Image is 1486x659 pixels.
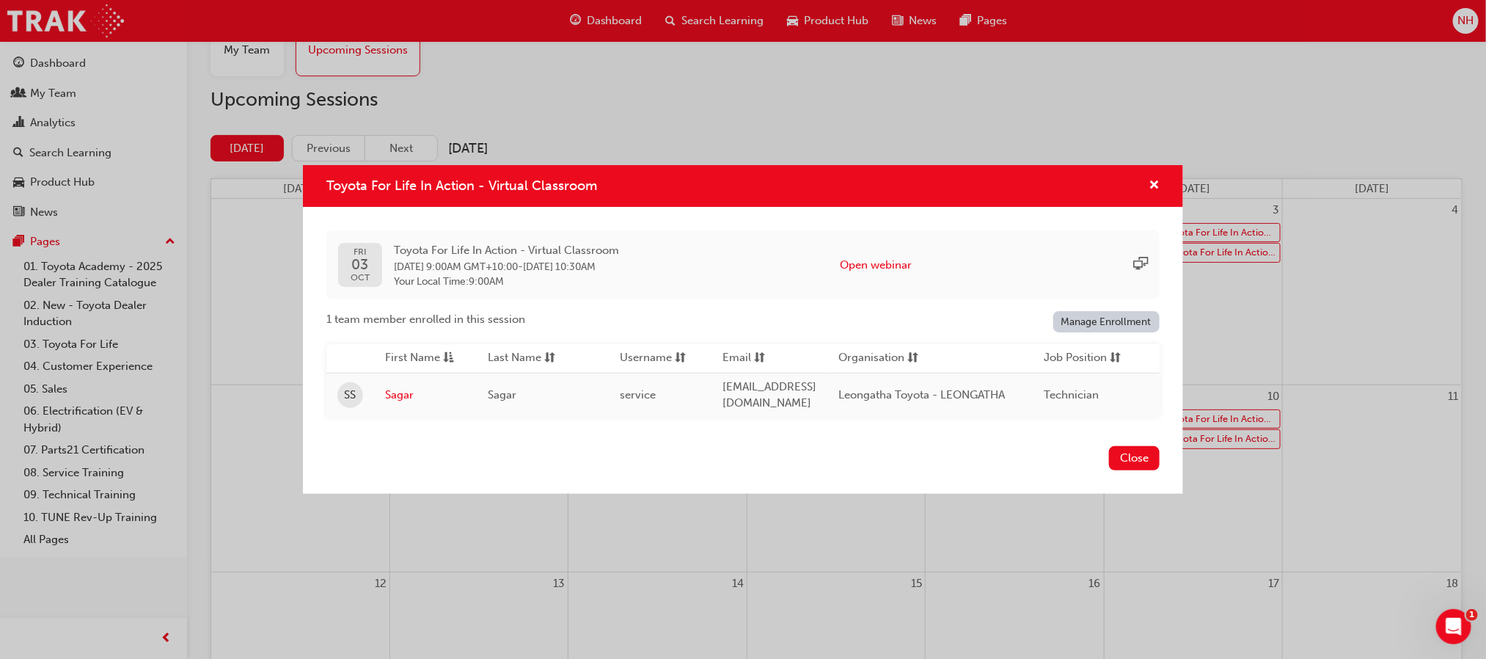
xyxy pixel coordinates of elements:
span: Technician [1044,388,1099,401]
span: First Name [385,349,440,368]
span: Sagar [488,388,516,401]
span: FRI [351,247,370,257]
span: Email [722,349,751,368]
span: sorting-icon [675,349,686,368]
span: OCT [351,273,370,283]
button: Last Namesorting-icon [488,349,568,368]
span: asc-icon [443,349,454,368]
button: cross-icon [1149,177,1160,195]
span: Organisation [838,349,904,368]
span: [EMAIL_ADDRESS][DOMAIN_NAME] [722,380,816,410]
a: Manage Enrollment [1053,311,1160,332]
iframe: Intercom live chat [1436,609,1471,644]
span: Username [620,349,672,368]
span: sessionType_ONLINE_URL-icon [1133,257,1148,274]
span: 03 Oct 2025 9:00AM GMT+10:00 [394,261,518,273]
button: Usernamesorting-icon [620,349,700,368]
span: service [620,388,656,401]
span: 03 [351,257,370,272]
button: First Nameasc-icon [385,349,466,368]
span: 1 [1466,609,1478,621]
div: - [394,242,619,288]
span: SS [345,387,356,404]
span: 1 team member enrolled in this session [326,311,525,328]
span: 03 Oct 2025 10:30AM [523,261,596,273]
span: Your Local Time : 9:00AM [394,275,619,288]
span: sorting-icon [754,349,765,368]
span: cross-icon [1149,180,1160,193]
button: Open webinar [841,257,912,274]
span: Job Position [1044,349,1107,368]
div: Toyota For Life In Action - Virtual Classroom [303,165,1183,494]
span: Leongatha Toyota - LEONGATHA [838,388,1005,401]
button: Organisationsorting-icon [838,349,919,368]
span: Toyota For Life In Action - Virtual Classroom [326,178,597,194]
span: sorting-icon [1110,349,1121,368]
a: Sagar [385,387,466,404]
span: Toyota For Life In Action - Virtual Classroom [394,242,619,259]
span: sorting-icon [907,349,918,368]
button: Close [1109,446,1160,470]
button: Emailsorting-icon [722,349,803,368]
span: sorting-icon [544,349,555,368]
button: Job Positionsorting-icon [1044,349,1124,368]
span: Last Name [488,349,541,368]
